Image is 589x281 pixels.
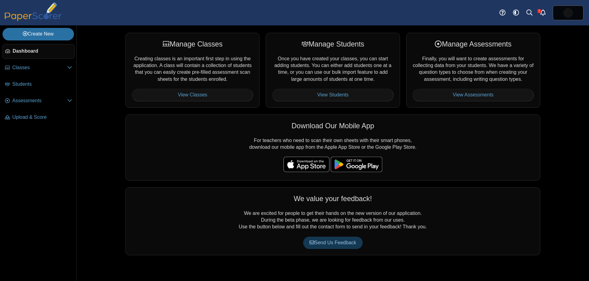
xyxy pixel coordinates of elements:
a: PaperScorer [2,17,64,22]
a: View Students [272,89,393,101]
a: Classes [2,61,75,75]
span: Upload & Score [12,114,72,121]
img: PaperScorer [2,2,64,21]
span: Classes [12,64,67,71]
div: Once you have created your classes, you can start adding students. You can either add students on... [266,33,400,107]
a: Upload & Score [2,110,75,125]
div: Finally, you will want to create assessments for collecting data from your students. We have a va... [406,33,540,107]
div: Download Our Mobile App [132,121,534,131]
a: ps.hreErqNOxSkiDGg1 [553,6,583,20]
a: Students [2,77,75,92]
div: Creating classes is an important first step in using the application. A class will contain a coll... [125,33,260,107]
div: For teachers who need to scan their own sheets with their smart phones, download our mobile app f... [125,114,540,181]
div: Manage Assessments [413,39,534,49]
span: Send Us Feedback [310,240,356,245]
img: apple-store-badge.svg [283,157,329,172]
a: Assessments [2,94,75,108]
span: Micah Willis [563,8,573,18]
span: Students [12,81,72,88]
a: Dashboard [2,44,75,59]
img: google-play-badge.png [331,157,382,172]
span: Assessments [12,97,67,104]
a: Send Us Feedback [303,237,363,249]
a: View Assessments [413,89,534,101]
a: View Classes [132,89,253,101]
div: Manage Classes [132,39,253,49]
div: We value your feedback! [132,194,534,204]
a: Alerts [536,6,550,20]
div: We are excited for people to get their hands on the new version of our application. During the be... [125,187,540,255]
span: Dashboard [13,48,72,54]
div: Manage Students [272,39,393,49]
a: Create New [2,28,74,40]
img: ps.hreErqNOxSkiDGg1 [563,8,573,18]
